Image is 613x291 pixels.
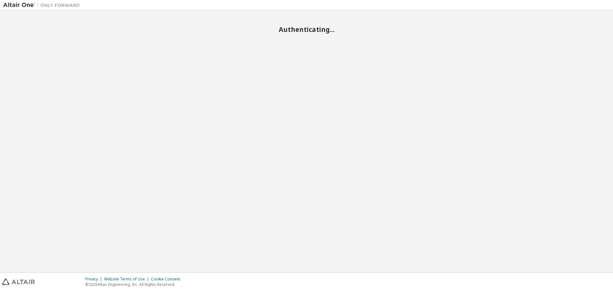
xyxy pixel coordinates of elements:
img: Altair One [3,2,83,8]
div: Privacy [85,277,104,282]
p: © 2025 Altair Engineering, Inc. All Rights Reserved. [85,282,184,287]
img: altair_logo.svg [2,279,35,285]
div: Website Terms of Use [104,277,151,282]
h2: Authenticating... [3,25,610,34]
div: Cookie Consent [151,277,184,282]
